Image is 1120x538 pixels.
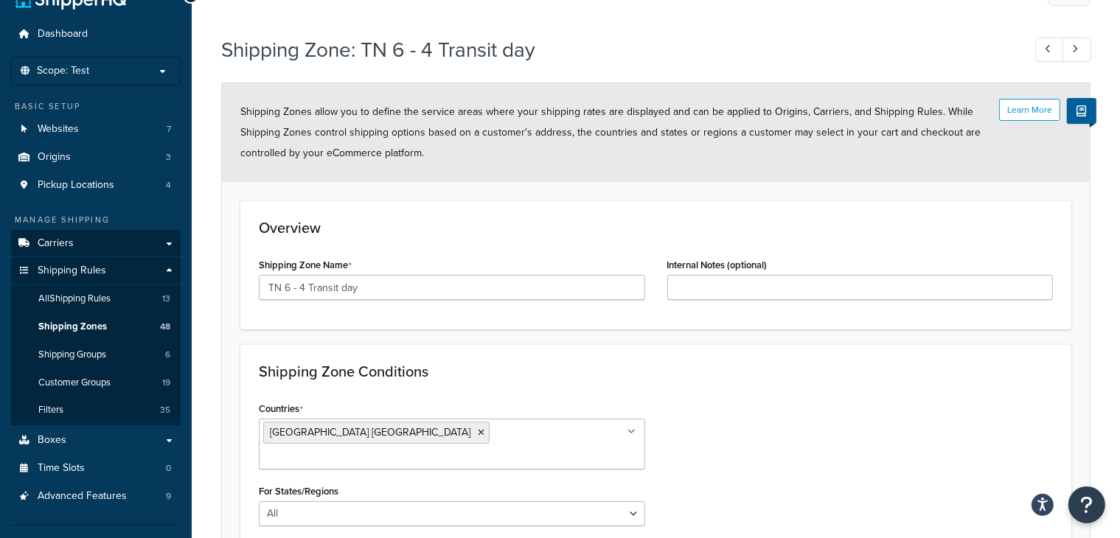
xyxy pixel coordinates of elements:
[11,483,181,510] li: Advanced Features
[38,179,114,192] span: Pickup Locations
[11,341,181,368] li: Shipping Groups
[38,321,107,333] span: Shipping Zones
[11,230,181,257] a: Carriers
[166,462,171,475] span: 0
[11,144,181,171] li: Origins
[1062,38,1091,62] a: Next Record
[11,396,181,424] a: Filters35
[38,265,106,277] span: Shipping Rules
[11,100,181,113] div: Basic Setup
[160,321,170,333] span: 48
[38,462,85,475] span: Time Slots
[162,293,170,305] span: 13
[1067,98,1096,124] button: Show Help Docs
[38,404,63,416] span: Filters
[667,259,768,270] label: Internal Notes (optional)
[38,293,111,305] span: All Shipping Rules
[11,172,181,199] li: Pickup Locations
[259,363,1053,380] h3: Shipping Zone Conditions
[11,369,181,396] a: Customer Groups19
[11,257,181,425] li: Shipping Rules
[38,434,66,447] span: Boxes
[11,116,181,143] li: Websites
[259,259,352,271] label: Shipping Zone Name
[166,179,171,192] span: 4
[38,377,111,389] span: Customer Groups
[1035,38,1064,62] a: Previous Record
[38,123,79,136] span: Websites
[11,172,181,199] a: Pickup Locations4
[162,377,170,389] span: 19
[221,35,1008,64] h1: Shipping Zone: TN 6 - 4 Transit day
[11,313,181,340] li: Shipping Zones
[37,65,89,77] span: Scope: Test
[38,349,106,361] span: Shipping Groups
[11,21,181,48] a: Dashboard
[11,144,181,171] a: Origins3
[11,341,181,368] a: Shipping Groups6
[38,151,71,164] span: Origins
[11,116,181,143] a: Websites7
[11,285,181,312] a: AllShipping Rules13
[167,123,171,136] span: 7
[259,403,303,415] label: Countries
[270,425,470,440] span: [GEOGRAPHIC_DATA] [GEOGRAPHIC_DATA]
[165,349,170,361] span: 6
[11,455,181,482] a: Time Slots0
[259,220,1053,236] h3: Overview
[11,483,181,510] a: Advanced Features9
[11,214,181,226] div: Manage Shipping
[38,237,74,250] span: Carriers
[166,151,171,164] span: 3
[11,313,181,340] a: Shipping Zones48
[38,490,127,503] span: Advanced Features
[160,404,170,416] span: 35
[259,486,338,497] label: For States/Regions
[166,490,171,503] span: 9
[11,455,181,482] li: Time Slots
[1068,486,1105,523] button: Open Resource Center
[11,369,181,396] li: Customer Groups
[240,104,981,161] span: Shipping Zones allow you to define the service areas where your shipping rates are displayed and ...
[11,427,181,454] a: Boxes
[11,396,181,424] li: Filters
[38,28,88,41] span: Dashboard
[999,99,1060,121] button: Learn More
[11,257,181,284] a: Shipping Rules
